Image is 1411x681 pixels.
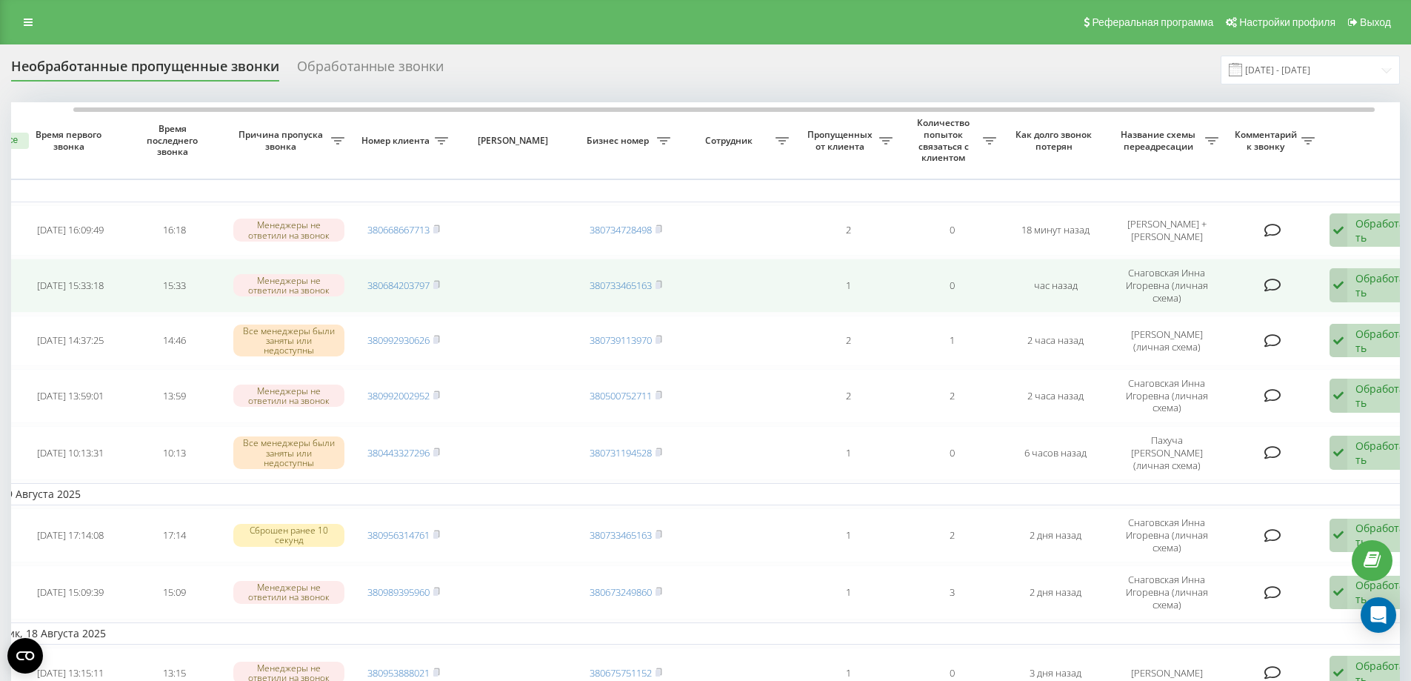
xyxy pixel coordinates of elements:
div: Менеджеры не ответили на звонок [233,219,344,241]
span: Сотрудник [685,135,775,147]
span: Пропущенных от клиента [804,129,879,152]
span: Как долго звонок потерян [1015,129,1095,152]
a: 380673249860 [590,585,652,599]
td: 16:18 [122,205,226,256]
div: Обработать [1355,327,1407,355]
span: Реферальная программа [1092,16,1213,28]
div: Обработанные звонки [297,59,444,82]
a: 380989395960 [367,585,430,599]
div: Open Intercom Messenger [1361,597,1396,633]
div: Обработать [1355,439,1407,467]
span: Выход [1360,16,1391,28]
a: 380956314761 [367,528,430,542]
div: Обработать [1355,521,1407,549]
td: 14:46 [122,316,226,366]
td: 2 [796,316,900,366]
a: 380500752711 [590,389,652,402]
td: [DATE] 13:59:01 [19,369,122,423]
td: Снаговская Инна Игоревна (личная схема) [1107,259,1226,313]
div: Менеджеры не ответили на звонок [233,581,344,603]
span: Время первого звонка [30,129,110,152]
td: 2 часа назад [1004,369,1107,423]
td: 6 часов назад [1004,426,1107,480]
div: Все менеджеры были заняты или недоступны [233,436,344,469]
a: 380443327296 [367,446,430,459]
a: 380731194528 [590,446,652,459]
td: 17:14 [122,508,226,562]
td: 0 [900,205,1004,256]
td: 2 часа назад [1004,316,1107,366]
span: Количество попыток связаться с клиентом [907,117,983,163]
td: [PERSON_NAME] + [PERSON_NAME] [1107,205,1226,256]
td: 1 [796,508,900,562]
td: 2 [796,369,900,423]
a: 380675751152 [590,666,652,680]
div: Обработать [1355,216,1407,245]
a: 380739113970 [590,333,652,347]
a: 380733465163 [590,528,652,542]
div: Сброшен ранее 10 секунд [233,524,344,546]
td: 15:09 [122,565,226,619]
td: Снаговская Инна Игоревна (личная схема) [1107,369,1226,423]
a: 380684203797 [367,279,430,292]
a: 380992002952 [367,389,430,402]
div: Обработать [1355,578,1407,606]
td: 2 дня назад [1004,565,1107,619]
div: Необработанные пропущенные звонки [11,59,279,82]
span: Настройки профиля [1239,16,1335,28]
a: 380668667713 [367,223,430,236]
td: [DATE] 10:13:31 [19,426,122,480]
a: 380733465163 [590,279,652,292]
span: [PERSON_NAME] [468,135,561,147]
span: Комментарий к звонку [1233,129,1301,152]
div: Менеджеры не ответили на звонок [233,385,344,407]
span: Номер клиента [359,135,435,147]
td: 1 [796,426,900,480]
td: [DATE] 16:09:49 [19,205,122,256]
td: Пахуча [PERSON_NAME] (личная схема) [1107,426,1226,480]
div: Менеджеры не ответили на звонок [233,274,344,296]
td: 10:13 [122,426,226,480]
td: 0 [900,426,1004,480]
span: Название схемы переадресации [1115,129,1205,152]
td: [PERSON_NAME] (личная схема) [1107,316,1226,366]
td: 1 [900,316,1004,366]
td: 1 [796,565,900,619]
div: Обработать [1355,382,1407,410]
td: 18 минут назад [1004,205,1107,256]
td: [DATE] 17:14:08 [19,508,122,562]
a: 380992930626 [367,333,430,347]
td: 3 [900,565,1004,619]
td: 2 [900,508,1004,562]
td: час назад [1004,259,1107,313]
td: 1 [796,259,900,313]
td: 2 дня назад [1004,508,1107,562]
td: 13:59 [122,369,226,423]
td: Снаговская Инна Игоревна (личная схема) [1107,565,1226,619]
td: 15:33 [122,259,226,313]
span: Бизнес номер [581,135,657,147]
td: [DATE] 14:37:25 [19,316,122,366]
div: Обработать [1355,271,1407,299]
td: [DATE] 15:09:39 [19,565,122,619]
span: Время последнего звонка [134,123,214,158]
td: 0 [900,259,1004,313]
td: 2 [796,205,900,256]
span: Причина пропуска звонка [233,129,331,152]
td: Снаговская Инна Игоревна (личная схема) [1107,508,1226,562]
a: 380734728498 [590,223,652,236]
div: Все менеджеры были заняты или недоступны [233,325,344,357]
button: Open CMP widget [7,638,43,674]
a: 380953888021 [367,666,430,680]
td: 2 [900,369,1004,423]
td: [DATE] 15:33:18 [19,259,122,313]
